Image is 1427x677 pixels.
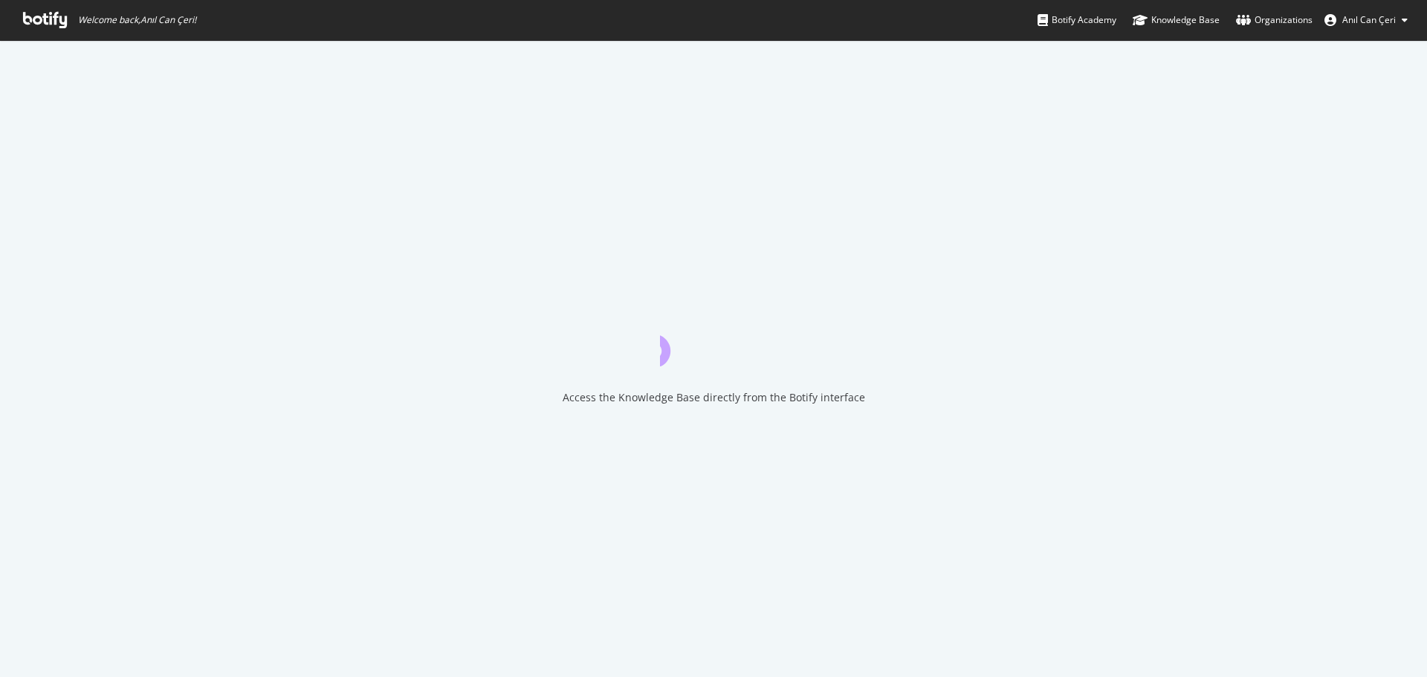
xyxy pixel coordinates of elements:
[1236,13,1313,27] div: Organizations
[1038,13,1116,27] div: Botify Academy
[563,390,865,405] div: Access the Knowledge Base directly from the Botify interface
[78,14,196,26] span: Welcome back, Anıl Can Çeri !
[1342,13,1396,26] span: Anıl Can Çeri
[1313,8,1420,32] button: Anıl Can Çeri
[660,313,767,366] div: animation
[1133,13,1220,27] div: Knowledge Base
